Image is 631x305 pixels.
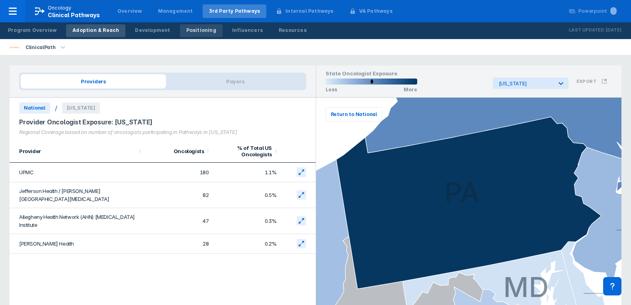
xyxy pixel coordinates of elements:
td: 1.1% [213,163,281,182]
div: % of Total US Oncologists [218,145,272,157]
span: Providers [21,74,166,89]
div: Adoption & Reach [72,27,119,34]
td: Allegheny Health Network (AHN) [MEDICAL_DATA] Institute [10,208,146,234]
td: Jefferson Health / [PERSON_NAME][GEOGRAPHIC_DATA][MEDICAL_DATA] [10,182,146,208]
td: 180 [146,163,214,182]
td: 0.3% [213,208,281,234]
p: More [404,87,417,92]
div: Regional Coverage based on number of oncologists participating in Pathways in [US_STATE] [19,129,306,135]
a: Adoption & Reach [66,24,125,37]
div: Influencers [232,27,263,34]
button: Export [572,74,612,89]
td: 28 [146,234,214,254]
td: 0.5% [213,182,281,208]
span: Payers [166,74,305,89]
p: Last Updated: [569,26,606,34]
a: Resources [272,24,313,37]
td: 0.2% [213,234,281,254]
div: [US_STATE] [499,81,553,87]
a: Overview [111,4,148,18]
img: via-oncology [10,43,19,52]
p: Oncology [48,4,72,12]
span: [US_STATE] [62,102,100,114]
div: Oncologists [150,148,204,154]
div: 3rd Party Pathways [209,8,260,15]
div: Resources [279,27,307,34]
button: Return to National [326,107,382,122]
div: Powerpoint [578,8,617,15]
p: [DATE] [606,26,621,34]
div: Contact Support [603,277,621,295]
div: / [55,104,57,112]
td: [PERSON_NAME] Health [10,234,146,254]
span: National [19,102,50,114]
a: Influencers [226,24,269,37]
h3: Export [576,79,597,84]
div: Internal Pathways [285,8,333,15]
div: Program Overview [8,27,57,34]
div: Provider [19,148,136,154]
a: Positioning [180,24,223,37]
a: Management [152,4,199,18]
a: 3rd Party Pathways [203,4,267,18]
h1: State Oncologist Exposure [326,70,417,79]
div: VA Pathways [359,8,393,15]
div: Provider Oncologist Exposure: [US_STATE] [19,118,306,126]
div: ClinicalPath [22,42,59,53]
p: Less [326,87,337,92]
a: Development [129,24,176,37]
span: Return to National [331,111,377,118]
div: Overview [117,8,142,15]
div: Management [158,8,193,15]
a: Program Overview [2,24,63,37]
span: Clinical Pathways [48,12,100,18]
td: UPMC [10,163,146,182]
td: 82 [146,182,214,208]
td: 47 [146,208,214,234]
div: Positioning [186,27,216,34]
div: Development [135,27,170,34]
